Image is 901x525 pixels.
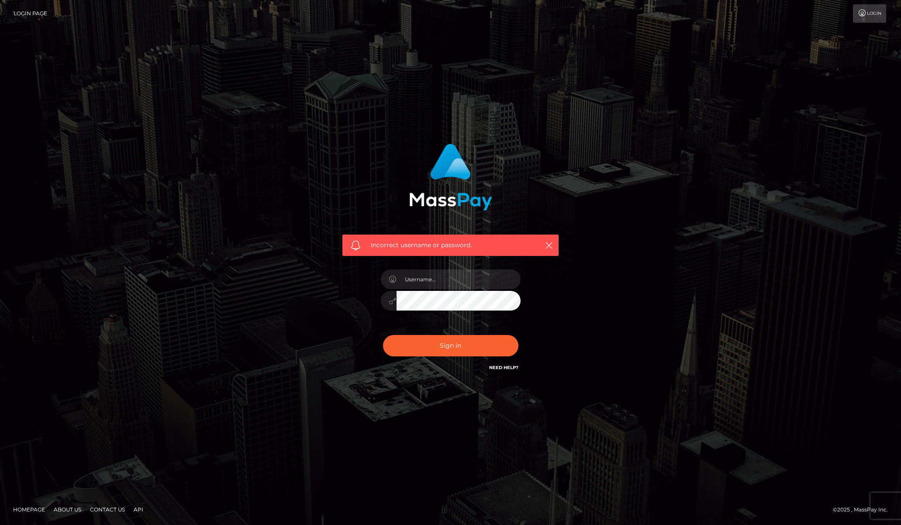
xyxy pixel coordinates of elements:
span: Incorrect username or password. [371,241,530,250]
a: Login [853,4,886,23]
div: © 2025 , MassPay Inc. [833,505,894,515]
a: Contact Us [86,503,128,516]
a: Need Help? [489,365,518,370]
button: Sign in [383,335,518,356]
img: MassPay Login [409,144,492,211]
a: Login Page [14,4,47,23]
input: Username... [397,269,521,289]
a: About Us [50,503,85,516]
a: API [130,503,147,516]
a: Homepage [10,503,48,516]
